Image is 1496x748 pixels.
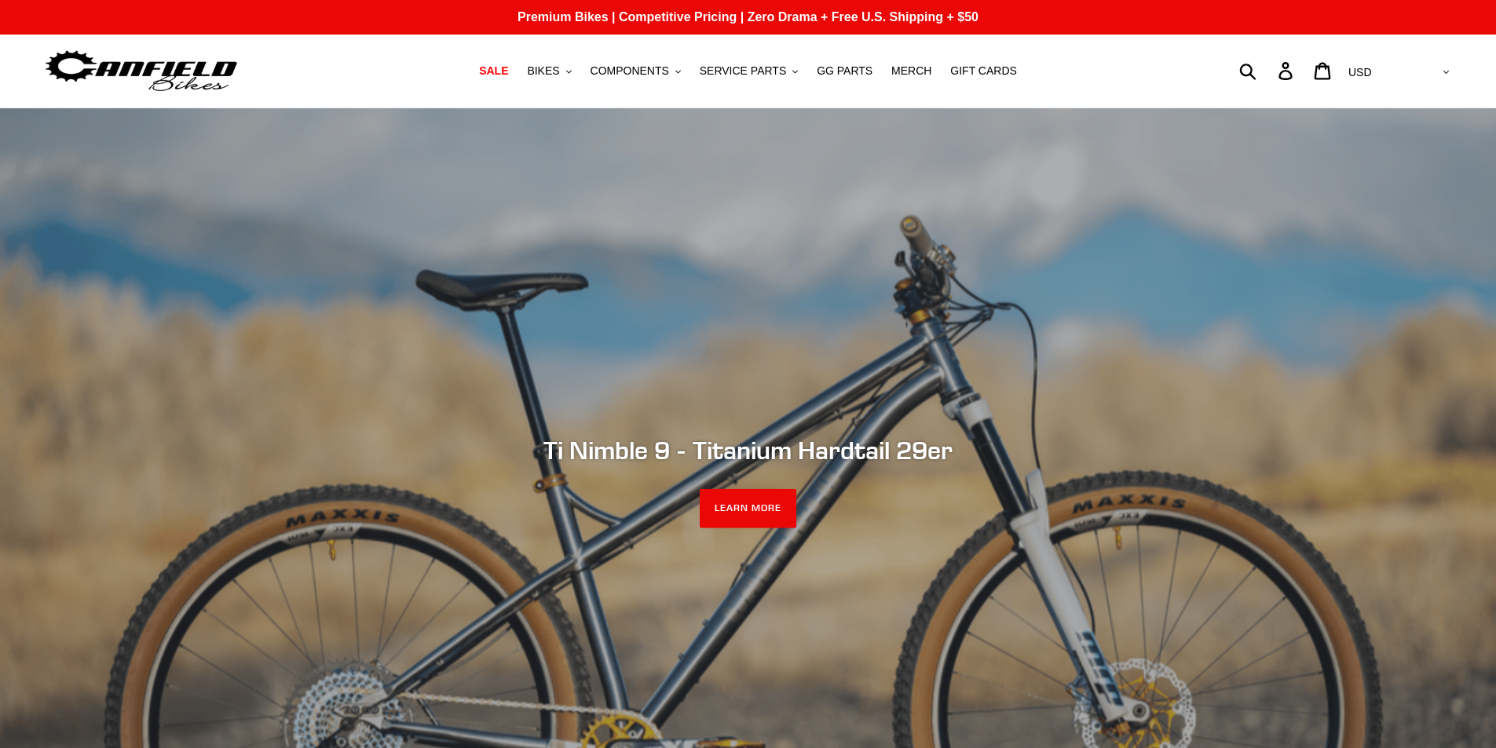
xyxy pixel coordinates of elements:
[583,60,689,82] button: COMPONENTS
[809,60,880,82] a: GG PARTS
[320,436,1176,465] h2: Ti Nimble 9 - Titanium Hardtail 29er
[527,64,559,78] span: BIKES
[817,64,872,78] span: GG PARTS
[479,64,508,78] span: SALE
[519,60,579,82] button: BIKES
[700,489,796,528] a: LEARN MORE
[942,60,1025,82] a: GIFT CARDS
[700,64,786,78] span: SERVICE PARTS
[1248,53,1288,88] input: Search
[43,46,240,96] img: Canfield Bikes
[591,64,669,78] span: COMPONENTS
[883,60,939,82] a: MERCH
[950,64,1017,78] span: GIFT CARDS
[692,60,806,82] button: SERVICE PARTS
[471,60,516,82] a: SALE
[891,64,931,78] span: MERCH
